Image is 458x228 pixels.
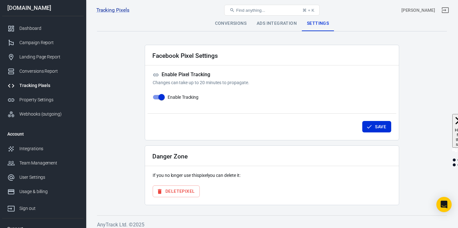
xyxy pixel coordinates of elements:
[2,199,84,216] a: Sign out
[2,50,84,64] a: Landing Page Report
[19,205,79,212] div: Sign out
[2,142,84,156] a: Integrations
[2,78,84,93] a: Tracking Pixels
[19,188,79,195] div: Usage & billing
[19,174,79,181] div: User Settings
[19,68,79,75] div: Conversions Report
[302,16,334,31] div: Settings
[19,160,79,166] div: Team Management
[153,71,391,78] h5: Enable Pixel Tracking
[2,5,84,11] div: [DOMAIN_NAME]
[2,21,84,36] a: Dashboard
[2,170,84,184] a: User Settings
[152,153,187,160] h2: Danger Zone
[362,121,391,133] button: Save
[252,16,302,31] div: Ads Integration
[401,7,435,14] div: Account id: NKyQAscM
[19,25,79,32] div: Dashboard
[224,5,320,16] button: Find anything...⌘ + K
[438,3,453,18] a: Sign out
[2,184,84,199] a: Usage & billing
[2,126,84,142] li: Account
[19,39,79,46] div: Campaign Report
[168,94,198,101] span: Enable Tracking
[19,97,79,103] div: Property Settings
[210,16,252,31] div: Conversions
[96,7,129,14] a: Tracking Pixels
[19,111,79,117] div: Webhooks (outgoing)
[302,8,314,13] div: ⌘ + K
[2,36,84,50] a: Campaign Report
[2,156,84,170] a: Team Management
[236,8,265,13] span: Find anything...
[2,64,84,78] a: Conversions Report
[19,145,79,152] div: Integrations
[2,93,84,107] a: Property Settings
[153,185,200,197] button: DeletePixel
[19,82,79,89] div: Tracking Pixels
[153,172,391,179] p: If you no longer use this pixel you can delete it:
[19,54,79,60] div: Landing Page Report
[153,79,391,86] p: Changes can take up to 20 minutes to propagate.
[436,197,452,212] div: Open Intercom Messenger
[152,52,218,59] h2: Facebook Pixel Settings
[2,107,84,121] a: Webhooks (outgoing)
